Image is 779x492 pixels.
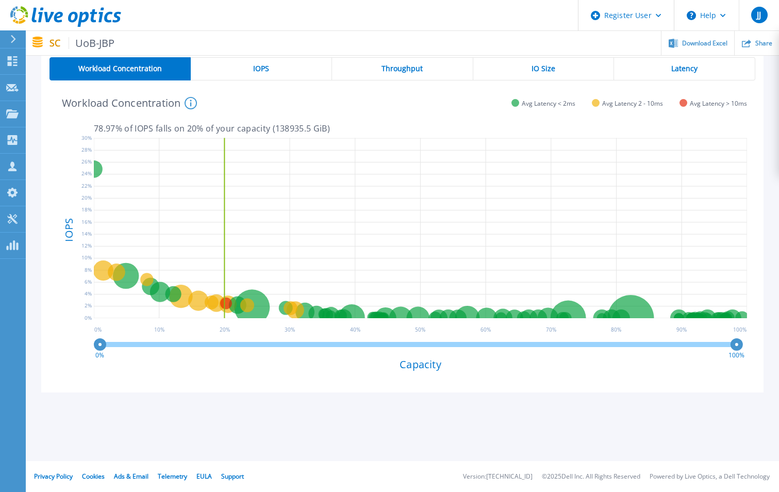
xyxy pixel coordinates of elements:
[196,472,212,481] a: EULA
[728,351,744,359] text: 100%
[64,191,74,269] h4: IOPS
[78,64,162,73] span: Workload Concentration
[158,472,187,481] a: Telemetry
[532,64,555,73] span: IO Size
[382,64,423,73] span: Throughput
[542,473,640,480] li: © 2025 Dell Inc. All Rights Reserved
[416,326,426,333] text: 50 %
[82,472,105,481] a: Cookies
[350,326,360,333] text: 40 %
[602,100,663,107] span: Avg Latency 2 - 10ms
[522,100,575,107] span: Avg Latency < 2ms
[285,326,295,333] text: 30 %
[85,278,92,285] text: 6%
[220,326,230,333] text: 20 %
[755,40,772,46] span: Share
[733,326,747,333] text: 100 %
[253,64,269,73] span: IOPS
[94,358,747,370] h4: Capacity
[463,473,533,480] li: Version: [TECHNICAL_ID]
[49,37,115,49] p: SC
[690,100,747,107] span: Avg Latency > 10ms
[546,326,556,333] text: 70 %
[480,326,491,333] text: 60 %
[650,473,770,480] li: Powered by Live Optics, a Dell Technology
[114,472,148,481] a: Ads & Email
[85,290,92,298] text: 4%
[34,472,73,481] a: Privacy Policy
[81,146,92,153] text: 28%
[85,302,92,309] text: 2%
[676,326,687,333] text: 90 %
[221,472,244,481] a: Support
[757,11,761,19] span: JJ
[96,351,105,359] text: 0%
[81,134,92,141] text: 30%
[62,97,197,109] h4: Workload Concentration
[81,182,92,189] text: 22%
[671,64,698,73] span: Latency
[154,326,164,333] text: 10 %
[94,124,747,133] p: 78.97 % of IOPS falls on 20 % of your capacity ( 138935.5 GiB )
[611,326,621,333] text: 80 %
[81,158,92,166] text: 26%
[85,314,92,321] text: 0%
[85,266,92,273] text: 8%
[94,326,102,333] text: 0 %
[682,40,727,46] span: Download Excel
[69,37,115,49] span: UoB-JBP
[81,170,92,177] text: 24%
